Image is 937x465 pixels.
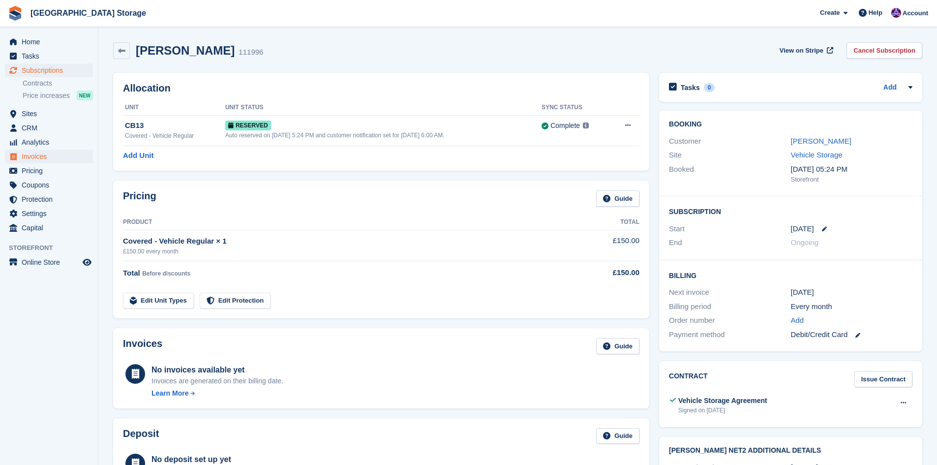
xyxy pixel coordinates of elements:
a: menu [5,49,93,63]
a: [GEOGRAPHIC_DATA] Storage [27,5,150,21]
th: Unit Status [225,100,542,116]
span: Help [869,8,882,18]
a: menu [5,150,93,163]
span: Home [22,35,81,49]
h2: Tasks [681,83,700,92]
a: Price increases NEW [23,90,93,101]
a: Edit Protection [200,293,271,309]
div: Start [669,223,790,235]
span: Capital [22,221,81,235]
a: menu [5,63,93,77]
a: Vehicle Storage [791,151,843,159]
span: Coupons [22,178,81,192]
a: View on Stripe [776,42,835,59]
a: menu [5,207,93,220]
div: NEW [77,91,93,100]
div: Learn More [151,388,188,399]
div: Signed on [DATE] [678,406,767,415]
div: 0 [704,83,715,92]
span: Settings [22,207,81,220]
a: menu [5,35,93,49]
div: [DATE] [791,287,912,298]
a: menu [5,164,93,178]
a: Contracts [23,79,93,88]
h2: [PERSON_NAME] Net2 Additional Details [669,447,912,455]
img: stora-icon-8386f47178a22dfd0bd8f6a31ec36ba5ce8667c1dd55bd0f319d3a0aa187defe.svg [8,6,23,21]
div: End [669,237,790,248]
a: menu [5,221,93,235]
th: Product [123,215,560,230]
h2: Booking [669,121,912,128]
span: View on Stripe [780,46,823,56]
span: Sites [22,107,81,121]
h2: Allocation [123,83,639,94]
th: Sync Status [542,100,609,116]
h2: Deposit [123,428,159,444]
a: menu [5,121,93,135]
th: Unit [123,100,225,116]
img: Hollie Harvey [891,8,901,18]
div: Storefront [791,175,912,185]
div: Order number [669,315,790,326]
a: menu [5,255,93,269]
h2: Pricing [123,190,156,207]
a: Learn More [151,388,283,399]
h2: Subscription [669,206,912,216]
div: Covered - Vehicle Regular × 1 [123,236,560,247]
a: Guide [596,428,639,444]
span: Account [903,8,928,18]
a: Preview store [81,256,93,268]
span: Invoices [22,150,81,163]
td: £150.00 [560,230,639,261]
span: Create [820,8,840,18]
div: Next invoice [669,287,790,298]
h2: Billing [669,270,912,280]
span: Total [123,269,140,277]
a: [PERSON_NAME] [791,137,851,145]
a: Guide [596,338,639,354]
div: No invoices available yet [151,364,283,376]
a: Add Unit [123,150,153,161]
a: Add [883,82,897,93]
div: £150.00 [560,267,639,279]
a: Add [791,315,804,326]
span: CRM [22,121,81,135]
div: Payment method [669,329,790,341]
div: Auto reserved on [DATE] 5:24 PM and customer notification set for [DATE] 6:00 AM. [225,131,542,140]
span: Reserved [225,121,271,130]
h2: Contract [669,371,708,387]
a: menu [5,178,93,192]
th: Total [560,215,639,230]
div: Every month [791,301,912,312]
span: Subscriptions [22,63,81,77]
div: Invoices are generated on their billing date. [151,376,283,386]
img: icon-info-grey-7440780725fd019a000dd9b08b2336e03edf1995a4989e88bcd33f0948082b44.svg [583,123,589,128]
a: menu [5,192,93,206]
span: Protection [22,192,81,206]
h2: Invoices [123,338,162,354]
div: Customer [669,136,790,147]
time: 2025-10-08 00:00:00 UTC [791,223,814,235]
div: CB13 [125,120,225,131]
div: £150.00 every month [123,247,560,256]
div: Complete [550,121,580,131]
a: Edit Unit Types [123,293,194,309]
span: Online Store [22,255,81,269]
span: Analytics [22,135,81,149]
a: menu [5,135,93,149]
div: Debit/Credit Card [791,329,912,341]
span: Before discounts [142,270,190,277]
div: 111996 [239,47,263,58]
div: [DATE] 05:24 PM [791,164,912,175]
span: Pricing [22,164,81,178]
div: Billing period [669,301,790,312]
h2: [PERSON_NAME] [136,44,235,57]
span: Ongoing [791,238,819,247]
span: Tasks [22,49,81,63]
div: Vehicle Storage Agreement [678,396,767,406]
a: menu [5,107,93,121]
div: Covered - Vehicle Regular [125,131,225,140]
a: Guide [596,190,639,207]
div: Site [669,150,790,161]
a: Cancel Subscription [846,42,922,59]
